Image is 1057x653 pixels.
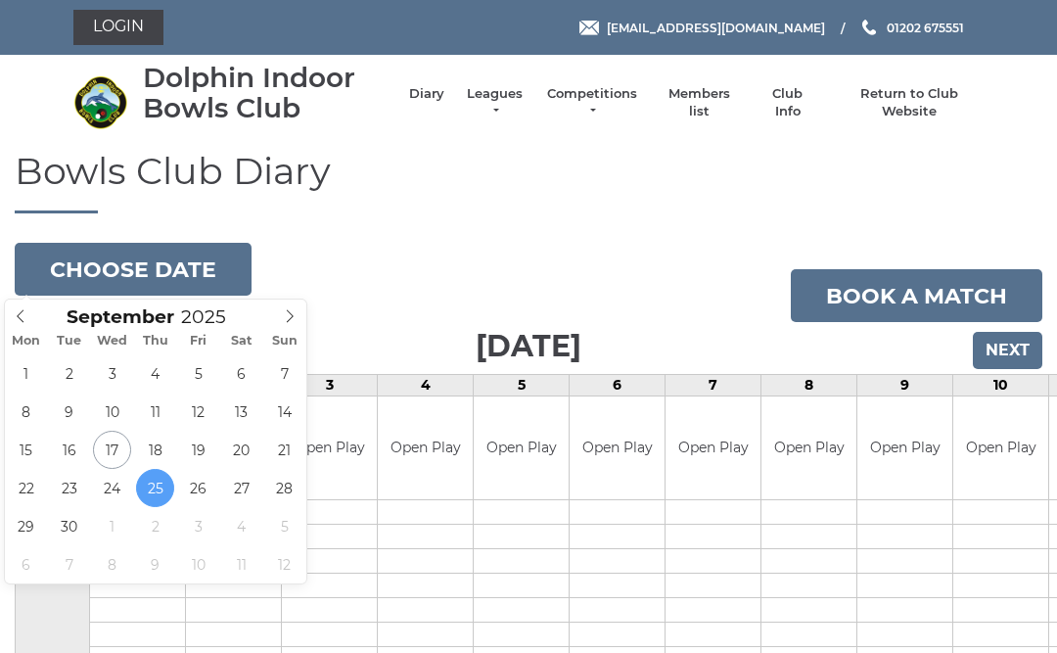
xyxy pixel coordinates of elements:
[93,507,131,545] span: October 1, 2025
[136,507,174,545] span: October 2, 2025
[474,375,570,396] td: 5
[136,431,174,469] span: September 18, 2025
[136,393,174,431] span: September 11, 2025
[464,85,526,120] a: Leagues
[134,335,177,348] span: Thu
[15,243,252,296] button: Choose date
[265,431,303,469] span: September 21, 2025
[862,20,876,35] img: Phone us
[570,396,665,499] td: Open Play
[93,469,131,507] span: September 24, 2025
[7,393,45,431] span: September 8, 2025
[761,396,856,499] td: Open Play
[222,545,260,583] span: October 11, 2025
[177,335,220,348] span: Fri
[179,469,217,507] span: September 26, 2025
[7,354,45,393] span: September 1, 2025
[222,507,260,545] span: October 4, 2025
[759,85,816,120] a: Club Info
[545,85,639,120] a: Competitions
[265,507,303,545] span: October 5, 2025
[836,85,984,120] a: Return to Club Website
[5,335,48,348] span: Mon
[136,354,174,393] span: September 4, 2025
[409,85,444,103] a: Diary
[666,375,761,396] td: 7
[7,431,45,469] span: September 15, 2025
[93,545,131,583] span: October 8, 2025
[143,63,390,123] div: Dolphin Indoor Bowls Club
[179,545,217,583] span: October 10, 2025
[666,396,760,499] td: Open Play
[263,335,306,348] span: Sun
[7,545,45,583] span: October 6, 2025
[222,354,260,393] span: September 6, 2025
[7,507,45,545] span: September 29, 2025
[579,19,825,37] a: Email [EMAIL_ADDRESS][DOMAIN_NAME]
[50,469,88,507] span: September 23, 2025
[50,354,88,393] span: September 2, 2025
[93,393,131,431] span: September 10, 2025
[93,431,131,469] span: September 17, 2025
[67,308,174,327] span: Scroll to increment
[857,396,952,499] td: Open Play
[136,469,174,507] span: September 25, 2025
[222,393,260,431] span: September 13, 2025
[953,375,1049,396] td: 10
[265,469,303,507] span: September 28, 2025
[93,354,131,393] span: September 3, 2025
[50,393,88,431] span: September 9, 2025
[761,375,857,396] td: 8
[50,507,88,545] span: September 30, 2025
[378,396,473,499] td: Open Play
[15,151,1042,214] h1: Bowls Club Diary
[179,431,217,469] span: September 19, 2025
[265,393,303,431] span: September 14, 2025
[265,545,303,583] span: October 12, 2025
[791,269,1042,322] a: Book a match
[73,75,127,129] img: Dolphin Indoor Bowls Club
[50,545,88,583] span: October 7, 2025
[265,354,303,393] span: September 7, 2025
[7,469,45,507] span: September 22, 2025
[859,19,964,37] a: Phone us 01202 675551
[953,396,1048,499] td: Open Play
[50,431,88,469] span: September 16, 2025
[179,393,217,431] span: September 12, 2025
[378,375,474,396] td: 4
[579,21,599,35] img: Email
[136,545,174,583] span: October 9, 2025
[474,396,569,499] td: Open Play
[658,85,739,120] a: Members list
[222,431,260,469] span: September 20, 2025
[174,305,251,328] input: Scroll to increment
[607,20,825,34] span: [EMAIL_ADDRESS][DOMAIN_NAME]
[857,375,953,396] td: 9
[570,375,666,396] td: 6
[179,507,217,545] span: October 3, 2025
[222,469,260,507] span: September 27, 2025
[887,20,964,34] span: 01202 675551
[282,375,378,396] td: 3
[220,335,263,348] span: Sat
[91,335,134,348] span: Wed
[973,332,1042,369] input: Next
[282,396,377,499] td: Open Play
[179,354,217,393] span: September 5, 2025
[48,335,91,348] span: Tue
[73,10,163,45] a: Login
